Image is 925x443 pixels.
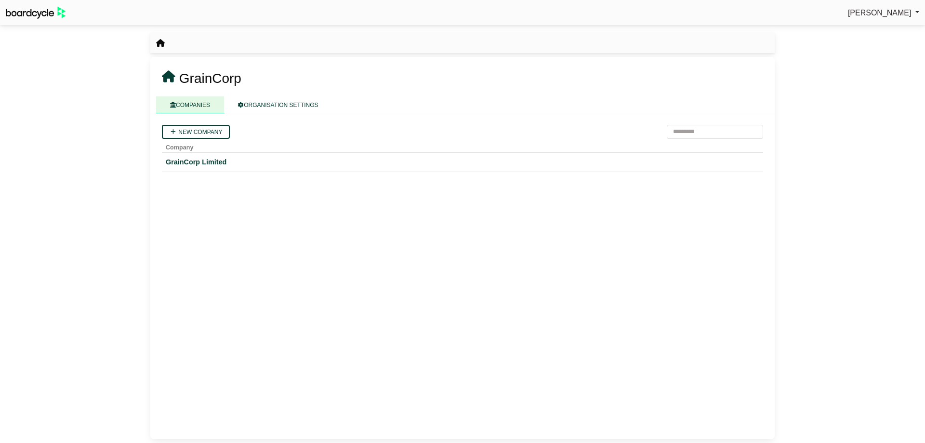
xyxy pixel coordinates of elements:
span: GrainCorp [179,71,241,86]
th: Company [162,139,763,153]
a: GrainCorp Limited [166,157,759,168]
span: [PERSON_NAME] [848,9,912,17]
img: BoardcycleBlackGreen-aaafeed430059cb809a45853b8cf6d952af9d84e6e89e1f1685b34bfd5cb7d64.svg [6,7,66,19]
a: ORGANISATION SETTINGS [224,96,332,113]
a: New company [162,125,230,139]
a: [PERSON_NAME] [848,7,919,19]
a: COMPANIES [156,96,224,113]
nav: breadcrumb [156,37,165,50]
